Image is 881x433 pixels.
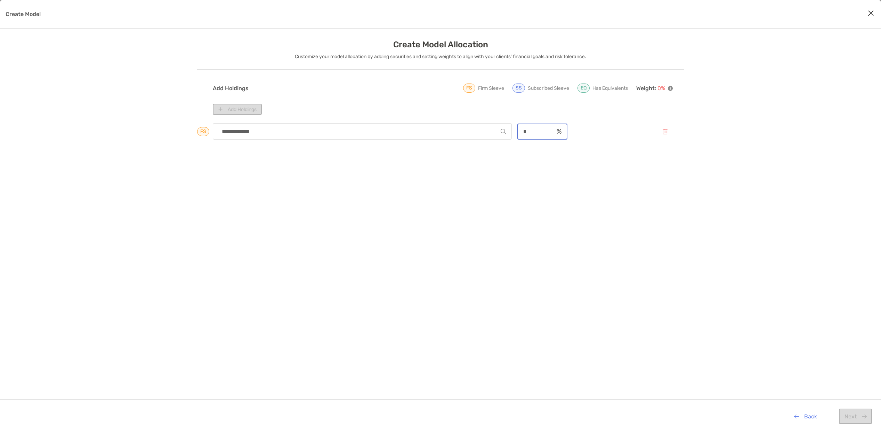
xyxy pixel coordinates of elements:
img: Search Icon [501,129,506,134]
p: Weight: [636,84,673,93]
p: SS [516,86,522,90]
p: Add Holdings [213,84,249,93]
p: Create Model [6,10,41,18]
p: EQ [581,86,587,90]
img: input icon [557,129,561,134]
button: Close modal [866,8,876,19]
p: Subscribed Sleeve [528,84,569,93]
p: Customize your model allocation by adding securities and setting weights to align with your clien... [295,52,586,61]
span: 0 % [657,85,665,92]
p: Has Equivalents [592,84,628,93]
button: Back [789,409,822,424]
p: FS [200,129,206,134]
h3: Create Model Allocation [393,40,488,49]
p: FS [466,86,472,90]
p: Firm Sleeve [478,84,504,93]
